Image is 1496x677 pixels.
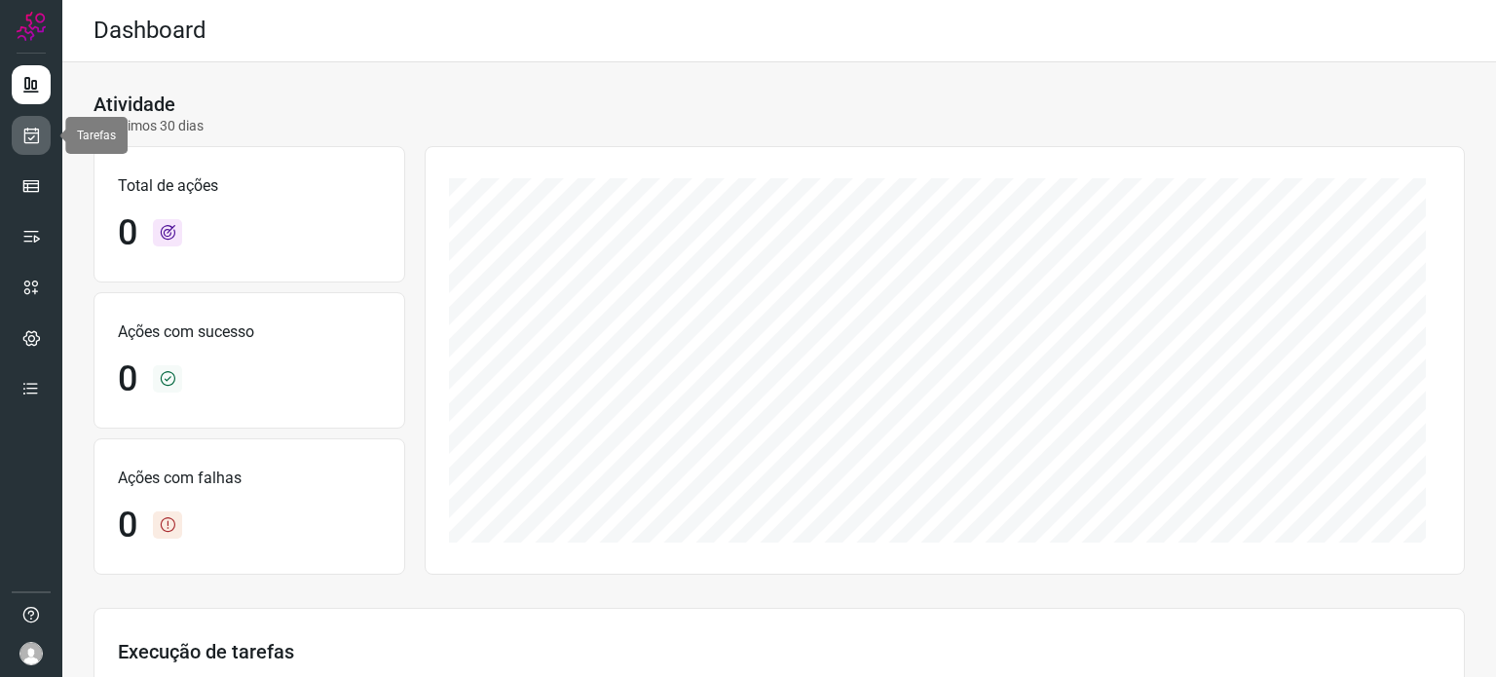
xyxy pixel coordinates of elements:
span: Tarefas [77,129,116,142]
h3: Atividade [93,93,175,116]
h1: 0 [118,358,137,400]
img: Logo [17,12,46,41]
p: Últimos 30 dias [93,116,204,136]
p: Total de ações [118,174,381,198]
p: Ações com falhas [118,467,381,490]
h3: Execução de tarefas [118,640,1440,663]
p: Ações com sucesso [118,320,381,344]
h2: Dashboard [93,17,206,45]
h1: 0 [118,212,137,254]
img: avatar-user-boy.jpg [19,642,43,665]
h1: 0 [118,505,137,546]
